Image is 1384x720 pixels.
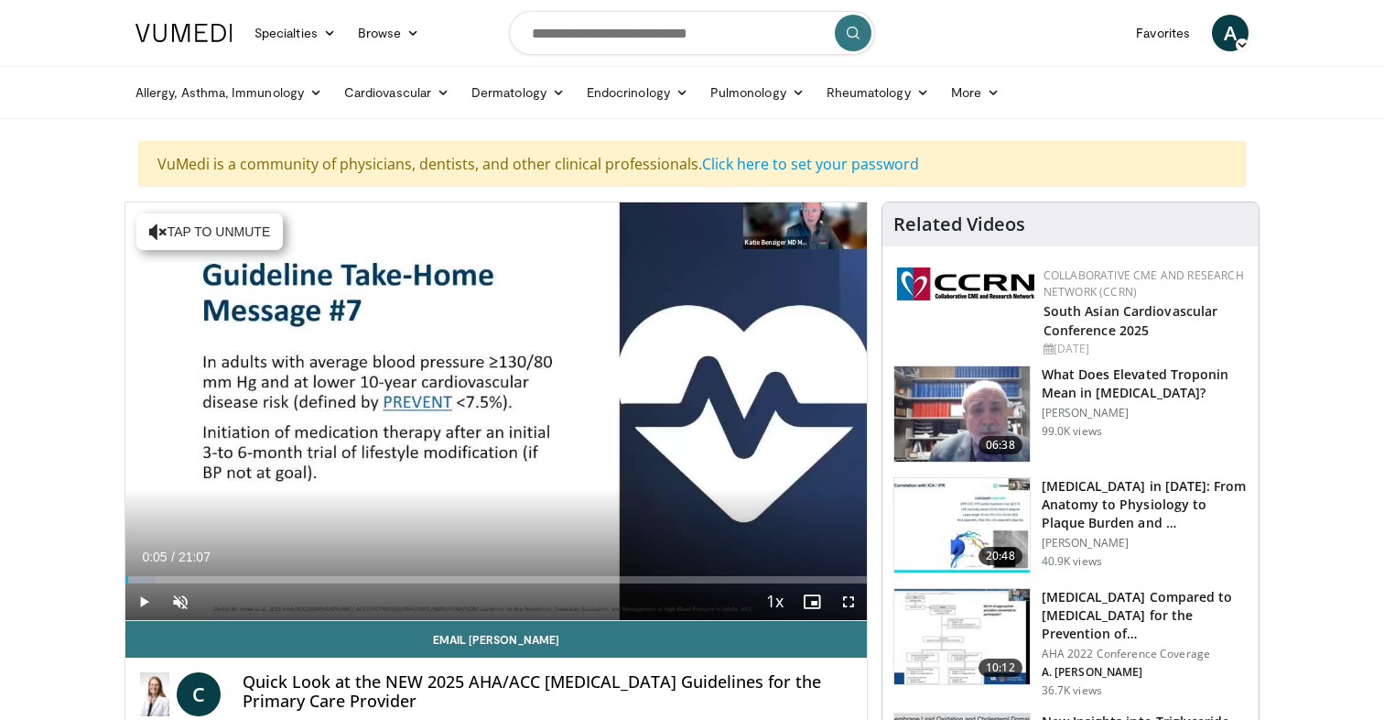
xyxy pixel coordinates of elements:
span: / [171,550,175,564]
a: Click here to set your password [702,154,919,174]
span: 10:12 [979,659,1022,677]
button: Tap to unmute [136,213,283,250]
span: 06:38 [979,436,1022,454]
h3: [MEDICAL_DATA] in [DATE]: From Anatomy to Physiology to Plaque Burden and … [1042,477,1248,532]
p: 99.0K views [1042,424,1102,439]
a: Pulmonology [699,74,816,111]
div: [DATE] [1043,341,1244,357]
a: Collaborative CME and Research Network (CCRN) [1043,267,1244,300]
a: Specialties [243,15,347,51]
img: 823da73b-7a00-425d-bb7f-45c8b03b10c3.150x105_q85_crop-smart_upscale.jpg [894,478,1030,573]
video-js: Video Player [125,202,867,621]
h4: Quick Look at the NEW 2025 AHA/ACC [MEDICAL_DATA] Guidelines for the Primary Care Provider [243,672,852,712]
h3: [MEDICAL_DATA] Compared to [MEDICAL_DATA] for the Prevention of… [1042,588,1248,643]
a: 10:12 [MEDICAL_DATA] Compared to [MEDICAL_DATA] for the Prevention of… AHA 2022 Conference Covera... [893,588,1248,698]
button: Playback Rate [757,584,794,620]
span: 21:07 [178,550,211,564]
a: Dermatology [460,74,576,111]
h3: What Does Elevated Troponin Mean in [MEDICAL_DATA]? [1042,365,1248,402]
img: a04ee3ba-8487-4636-b0fb-5e8d268f3737.png.150x105_q85_autocrop_double_scale_upscale_version-0.2.png [897,267,1034,300]
a: Cardiovascular [333,74,460,111]
button: Unmute [162,584,199,620]
button: Enable picture-in-picture mode [794,584,830,620]
p: AHA 2022 Conference Coverage [1042,647,1248,661]
span: 20:48 [979,547,1022,565]
a: Endocrinology [576,74,699,111]
p: 40.9K views [1042,554,1102,569]
img: Dr. Catherine P. Benziger [140,672,169,716]
a: More [940,74,1011,111]
a: Allergy, Asthma, Immunology [124,74,333,111]
img: 7c0f9b53-1609-4588-8498-7cac8464d722.150x105_q85_crop-smart_upscale.jpg [894,589,1030,684]
p: [PERSON_NAME] [1042,406,1248,420]
button: Fullscreen [830,584,867,620]
span: 0:05 [142,550,167,564]
h4: Related Videos [893,213,1025,235]
a: Rheumatology [816,74,940,111]
a: A [1212,15,1249,51]
a: Favorites [1125,15,1201,51]
p: [PERSON_NAME] [1042,536,1248,551]
a: Browse [347,15,431,51]
div: Progress Bar [125,576,867,584]
a: South Asian Cardiovascular Conference 2025 [1043,302,1218,339]
p: A. [PERSON_NAME] [1042,665,1248,680]
img: VuMedi Logo [135,24,232,42]
p: 36.7K views [1042,683,1102,698]
input: Search topics, interventions [509,11,875,55]
img: 98daf78a-1d22-4ebe-927e-10afe95ffd94.150x105_q85_crop-smart_upscale.jpg [894,366,1030,462]
a: Email [PERSON_NAME] [125,621,867,658]
button: Play [125,584,162,620]
div: VuMedi is a community of physicians, dentists, and other clinical professionals. [138,141,1246,187]
a: 06:38 What Does Elevated Troponin Mean in [MEDICAL_DATA]? [PERSON_NAME] 99.0K views [893,365,1248,463]
a: C [177,672,221,716]
a: 20:48 [MEDICAL_DATA] in [DATE]: From Anatomy to Physiology to Plaque Burden and … [PERSON_NAME] 4... [893,477,1248,574]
